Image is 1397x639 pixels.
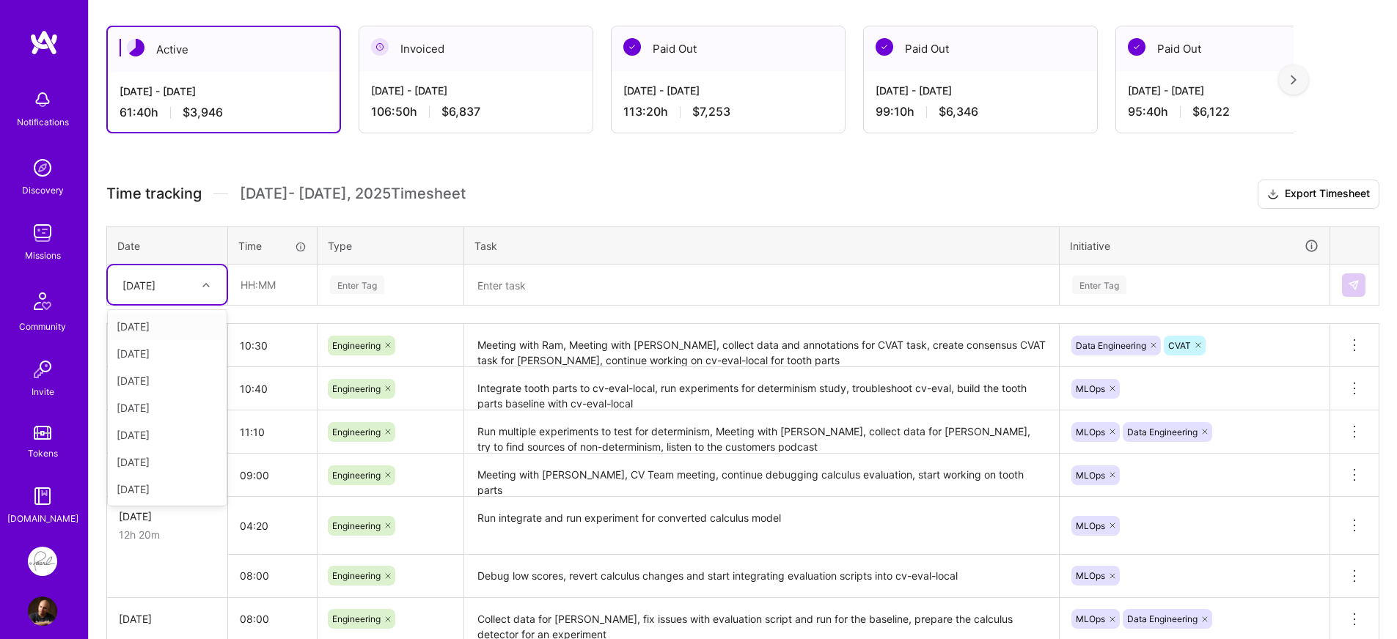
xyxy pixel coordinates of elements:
i: icon Chevron [202,281,210,289]
span: Engineering [332,383,381,394]
div: Initiative [1070,237,1319,254]
div: [DOMAIN_NAME] [7,511,78,526]
span: $6,346 [939,104,978,119]
img: tokens [34,426,51,440]
div: [DATE] [119,509,216,524]
div: [DATE] - [DATE] [1128,83,1338,98]
div: [DATE] [108,340,227,367]
div: [DATE] [108,313,227,340]
div: Tokens [28,446,58,461]
span: [DATE] - [DATE] , 2025 Timesheet [240,185,466,203]
span: MLOps [1076,470,1105,481]
div: 106:50 h [371,104,581,119]
a: Pearl: ML Engineering Team [24,547,61,576]
div: Discovery [22,182,64,198]
img: guide book [28,481,57,511]
button: Export Timesheet [1258,180,1379,209]
div: Paid Out [864,26,1097,71]
textarea: Integrate tooth parts to cv-eval-local, run experiments for determinism study, troubleshoot cv-ev... [466,369,1057,409]
input: HH:MM [228,326,317,365]
textarea: Meeting with Ram, Meeting with [PERSON_NAME], collect data and annotations for CVAT task, create ... [466,325,1057,366]
div: [DATE] - [DATE] [120,84,328,99]
span: Engineering [332,613,381,624]
span: MLOps [1076,570,1105,581]
span: $6,837 [441,104,480,119]
div: 99:10 h [876,104,1085,119]
img: Invite [28,355,57,384]
input: HH:MM [228,556,317,595]
img: logo [29,29,59,56]
div: [DATE] [108,367,227,394]
div: [DATE] - [DATE] [371,83,581,98]
input: HH:MM [228,413,317,451]
div: [DATE] - [DATE] [623,83,833,98]
div: [DATE] [119,611,216,627]
input: HH:MM [228,506,317,545]
img: right [1291,75,1297,85]
div: 113:20 h [623,104,833,119]
div: Paid Out [1116,26,1349,71]
img: User Avatar [28,596,57,626]
span: $3,946 [183,105,223,120]
input: HH:MM [228,599,317,638]
div: Community [19,319,66,334]
div: [DATE] [108,448,227,476]
div: 12h 20m [119,527,216,542]
span: Engineering [332,426,381,437]
div: [DATE] [108,421,227,448]
span: MLOps [1076,613,1105,624]
span: MLOps [1076,383,1105,394]
textarea: Meeting with [PERSON_NAME], CV Team meeting, continue debugging calculus evaluation, start workin... [466,455,1057,495]
input: HH:MM [228,456,317,495]
th: Task [464,226,1060,265]
span: Engineering [332,470,381,481]
div: [DATE] [108,394,227,421]
div: Time [238,238,307,254]
textarea: Run multiple experiments to test for determinism, Meeting with [PERSON_NAME], collect data for [P... [466,412,1057,452]
span: Engineering [332,570,381,581]
span: Data Engineering [1076,340,1146,351]
span: Engineering [332,340,381,351]
img: Paid Out [623,38,641,56]
div: Invoiced [359,26,593,71]
img: discovery [28,153,57,182]
div: Paid Out [612,26,845,71]
div: 95:40 h [1128,104,1338,119]
div: Notifications [17,114,69,130]
img: Paid Out [876,38,893,56]
span: Engineering [332,520,381,531]
span: $7,253 [692,104,730,119]
img: Submit [1348,279,1360,291]
img: Community [25,284,60,319]
img: Active [127,39,144,56]
span: MLOps [1076,426,1105,437]
span: Time tracking [106,185,202,203]
img: Invoiced [371,38,389,56]
span: $6,122 [1192,104,1230,119]
div: Invite [32,384,54,399]
div: Active [108,27,340,72]
div: Missions [25,248,61,263]
div: [DATE] [108,476,227,503]
div: [DATE] [122,277,155,292]
input: HH:MM [229,265,316,304]
span: Data Engineering [1127,426,1198,437]
img: teamwork [28,218,57,248]
th: Date [107,226,228,265]
i: icon Download [1267,187,1279,202]
input: HH:MM [228,369,317,408]
span: Data Engineering [1127,613,1198,624]
img: Pearl: ML Engineering Team [28,547,57,576]
a: User Avatar [24,596,61,626]
div: [DATE] - [DATE] [876,83,1085,98]
span: CVAT [1168,340,1191,351]
span: MLOps [1076,520,1105,531]
textarea: Debug low scores, revert calculus changes and start integrating evaluation scripts into cv-eval-l... [466,556,1057,596]
img: bell [28,85,57,114]
th: Type [318,226,464,265]
textarea: Run integrate and run experiment for converted calculus model [466,498,1057,553]
div: Enter Tag [1072,273,1126,296]
img: Paid Out [1128,38,1145,56]
div: 61:40 h [120,105,328,120]
div: Enter Tag [330,273,384,296]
